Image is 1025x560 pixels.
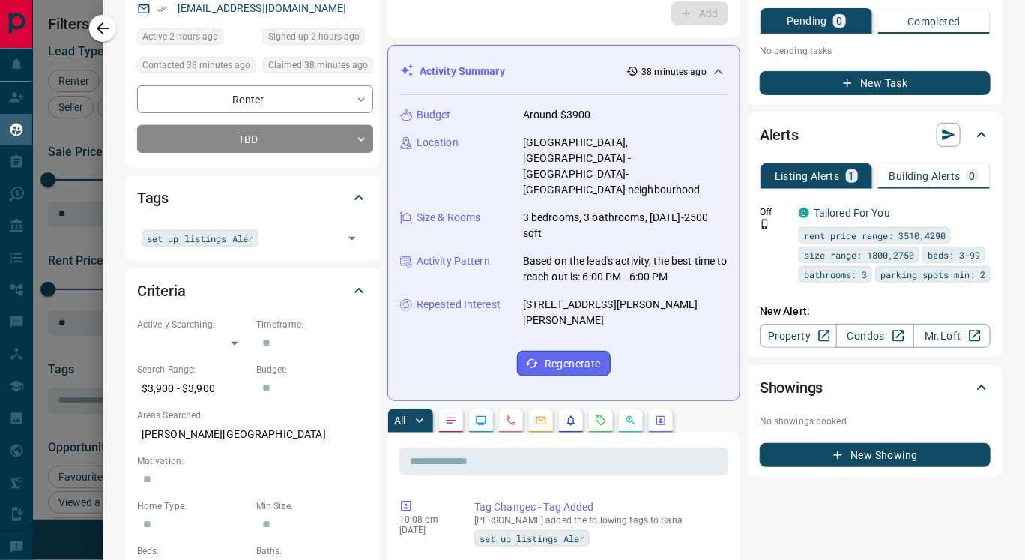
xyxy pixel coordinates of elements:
[399,525,452,535] p: [DATE]
[565,415,577,427] svg: Listing Alerts
[137,376,249,401] p: $3,900 - $3,900
[480,531,584,546] span: set up listings Aler
[137,499,249,513] p: Home Type:
[523,253,728,285] p: Based on the lead's activity, the best time to reach out is: 6:00 PM - 6:00 PM
[760,324,837,348] a: Property
[420,64,505,79] p: Activity Summary
[804,267,867,282] span: bathrooms: 3
[849,171,855,181] p: 1
[760,205,790,219] p: Off
[760,117,991,153] div: Alerts
[137,318,249,331] p: Actively Searching:
[474,499,722,515] p: Tag Changes - Tag Added
[928,247,980,262] span: beds: 3-99
[474,515,722,526] p: [PERSON_NAME] added the following tags to Sana
[256,363,368,376] p: Budget:
[523,210,728,241] p: 3 bedrooms, 3 bathrooms, [DATE]-2500 sqft
[137,57,256,78] div: Mon Aug 18 2025
[268,58,368,73] span: Claimed 38 minutes ago
[775,171,840,181] p: Listing Alerts
[625,415,637,427] svg: Opportunities
[417,253,490,269] p: Activity Pattern
[760,376,823,400] h2: Showings
[137,186,169,210] h2: Tags
[760,304,991,319] p: New Alert:
[268,29,360,44] span: Signed up 2 hours ago
[256,499,368,513] p: Min Size:
[760,123,799,147] h2: Alerts
[760,40,991,62] p: No pending tasks
[400,58,728,85] div: Activity Summary38 minutes ago
[394,415,406,426] p: All
[417,210,481,226] p: Size & Rooms
[137,279,186,303] h2: Criteria
[417,107,451,123] p: Budget
[889,171,961,181] p: Building Alerts
[814,207,890,219] a: Tailored For You
[804,247,914,262] span: size range: 1800,2750
[517,351,611,376] button: Regenerate
[256,544,368,558] p: Baths:
[142,58,250,73] span: Contacted 38 minutes ago
[417,135,459,151] p: Location
[417,297,501,313] p: Repeated Interest
[137,85,373,113] div: Renter
[836,324,913,348] a: Condos
[137,454,368,468] p: Motivation:
[137,409,368,422] p: Areas Searched:
[907,16,961,27] p: Completed
[137,422,368,447] p: [PERSON_NAME][GEOGRAPHIC_DATA]
[804,228,946,243] span: rent price range: 3510,4290
[641,65,707,79] p: 38 minutes ago
[880,267,985,282] span: parking spots min: 2
[137,180,368,216] div: Tags
[523,297,728,328] p: [STREET_ADDRESS][PERSON_NAME][PERSON_NAME]
[523,135,728,198] p: [GEOGRAPHIC_DATA], [GEOGRAPHIC_DATA] - [GEOGRAPHIC_DATA]-[GEOGRAPHIC_DATA] neighbourhood
[342,228,363,249] button: Open
[760,71,991,95] button: New Task
[137,28,256,49] div: Mon Aug 18 2025
[475,415,487,427] svg: Lead Browsing Activity
[799,208,809,218] div: condos.ca
[137,544,249,558] p: Beds:
[137,125,373,153] div: TBD
[147,231,253,246] span: set up listings Aler
[760,219,770,229] svg: Push Notification Only
[760,370,991,406] div: Showings
[157,4,167,14] svg: Email Verified
[913,324,991,348] a: Mr.Loft
[263,57,373,78] div: Mon Aug 18 2025
[263,28,373,49] div: Mon Aug 18 2025
[760,443,991,467] button: New Showing
[142,29,218,44] span: Active 2 hours ago
[137,363,249,376] p: Search Range:
[137,273,368,309] div: Criteria
[787,16,827,26] p: Pending
[523,107,591,123] p: Around $3900
[836,16,842,26] p: 0
[178,2,347,14] a: [EMAIL_ADDRESS][DOMAIN_NAME]
[595,415,607,427] svg: Requests
[445,415,457,427] svg: Notes
[505,415,517,427] svg: Calls
[535,415,547,427] svg: Emails
[760,415,991,428] p: No showings booked
[970,171,976,181] p: 0
[256,318,368,331] p: Timeframe:
[655,415,667,427] svg: Agent Actions
[399,514,452,525] p: 10:08 pm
